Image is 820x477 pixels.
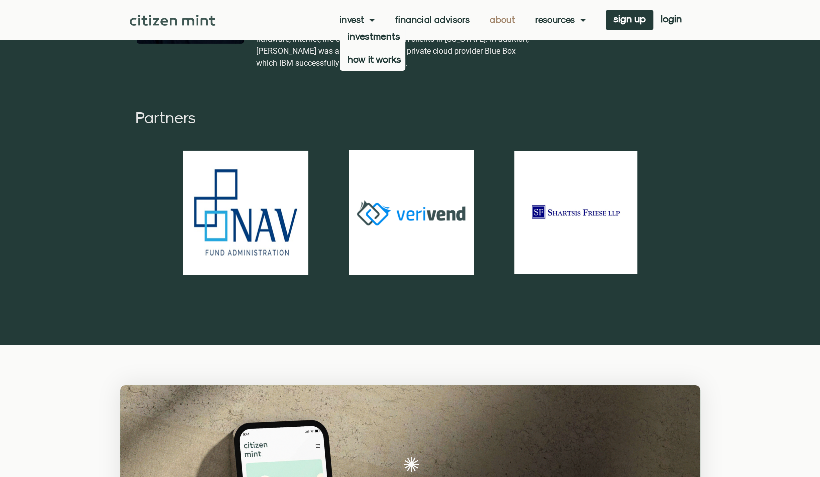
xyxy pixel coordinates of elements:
[395,15,470,25] a: Financial Advisors
[490,15,515,25] a: About
[340,48,405,71] a: how it works
[340,25,405,71] ul: Invest
[606,10,653,30] a: sign up
[653,10,689,30] a: login
[340,25,405,48] a: investments
[613,15,646,22] span: sign up
[661,15,682,22] span: login
[130,15,215,26] img: Citizen Mint
[535,15,586,25] a: Resources
[135,109,685,125] h2: Partners
[340,15,586,25] nav: Menu
[340,15,375,25] a: Invest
